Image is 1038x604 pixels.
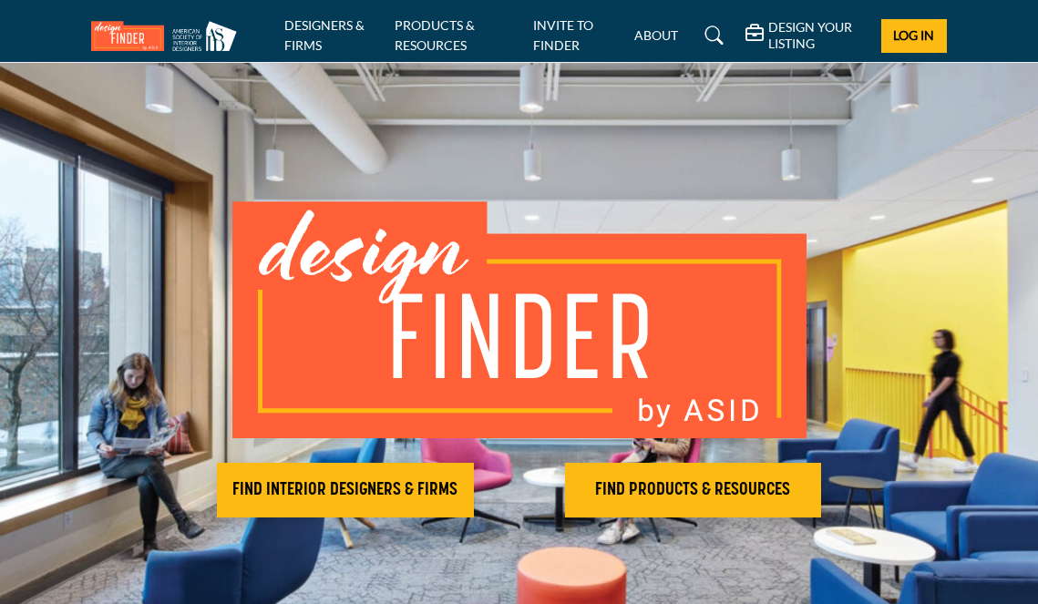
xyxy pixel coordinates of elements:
img: image [232,201,807,438]
a: INVITE TO FINDER [533,17,593,53]
a: Search [687,21,735,50]
a: PRODUCTS & RESOURCES [395,17,475,53]
div: DESIGN YOUR LISTING [745,19,868,52]
button: FIND PRODUCTS & RESOURCES [565,463,822,517]
img: Site Logo [91,21,246,51]
span: Log In [893,27,934,43]
button: Log In [881,19,947,53]
h5: DESIGN YOUR LISTING [768,19,868,52]
h2: FIND INTERIOR DESIGNERS & FIRMS [222,479,468,501]
a: DESIGNERS & FIRMS [284,17,365,53]
button: FIND INTERIOR DESIGNERS & FIRMS [217,463,474,517]
a: ABOUT [634,27,678,43]
h2: FIND PRODUCTS & RESOURCES [570,479,817,501]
